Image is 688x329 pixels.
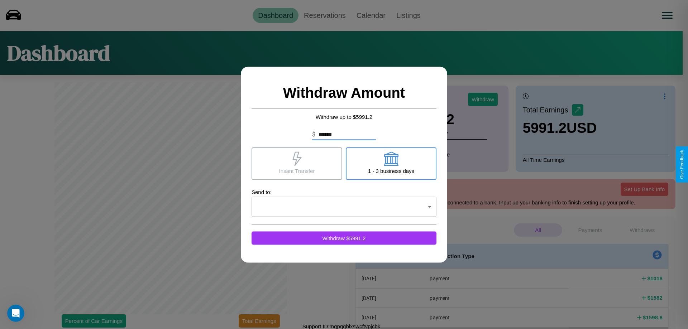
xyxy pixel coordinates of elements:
button: Withdraw $5991.2 [252,231,436,245]
p: Insant Transfer [279,166,315,175]
h2: Withdraw Amount [252,77,436,108]
div: Give Feedback [679,150,684,179]
p: Withdraw up to $ 5991.2 [252,112,436,121]
p: Send to: [252,187,436,197]
p: $ [312,130,315,139]
p: 1 - 3 business days [368,166,414,175]
iframe: Intercom live chat [7,305,24,322]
